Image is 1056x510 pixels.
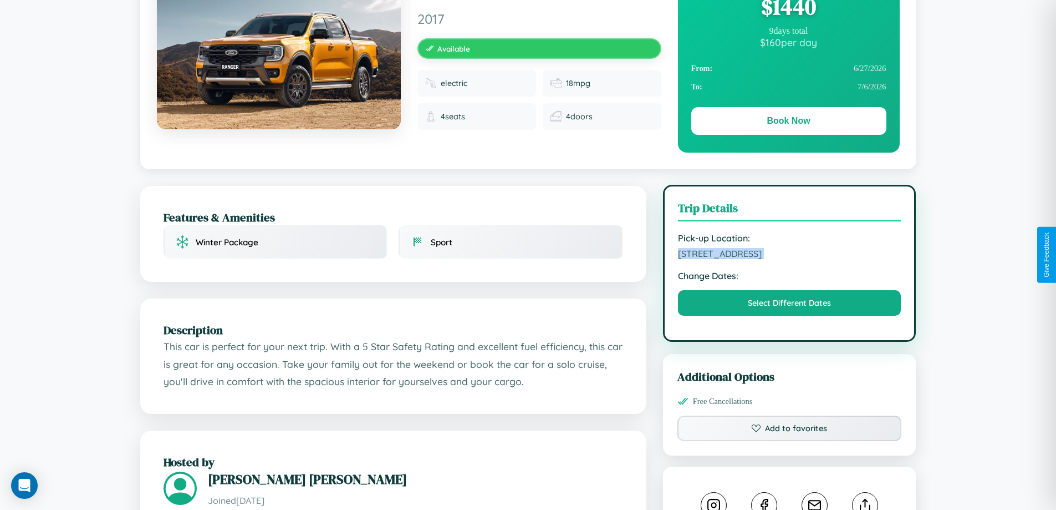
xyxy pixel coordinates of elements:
div: 9 days total [691,26,886,36]
span: 2017 [417,11,661,27]
img: Fuel efficiency [550,78,562,89]
strong: Pick-up Location: [678,233,901,244]
button: Add to favorites [677,416,902,441]
span: Available [437,44,470,53]
img: Doors [550,111,562,122]
span: [STREET_ADDRESS] [678,248,901,259]
p: This car is perfect for your next trip. With a 5 Star Safety Rating and excellent fuel efficiency... [164,338,623,391]
div: 6 / 27 / 2026 [691,59,886,78]
span: Winter Package [196,237,258,248]
span: Sport [431,237,452,248]
div: Give Feedback [1043,233,1050,277]
span: 4 seats [441,112,465,122]
p: Joined [DATE] [208,493,623,509]
h2: Hosted by [164,454,623,470]
h3: Trip Details [678,200,901,221]
div: Open Intercom Messenger [11,472,38,499]
h3: [PERSON_NAME] [PERSON_NAME] [208,470,623,488]
h2: Description [164,322,623,338]
h2: Features & Amenities [164,209,623,225]
strong: Change Dates: [678,270,901,281]
strong: To: [691,82,702,92]
span: Free Cancellations [693,397,753,406]
div: 7 / 6 / 2026 [691,78,886,96]
button: Select Different Dates [678,290,901,316]
img: Fuel type [425,78,436,89]
img: Seats [425,111,436,122]
button: Book Now [691,107,886,135]
span: electric [441,78,467,88]
div: $ 160 per day [691,36,886,48]
h3: Additional Options [677,368,902,385]
strong: From: [691,64,713,73]
span: 18 mpg [566,78,590,88]
span: 4 doors [566,112,593,122]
